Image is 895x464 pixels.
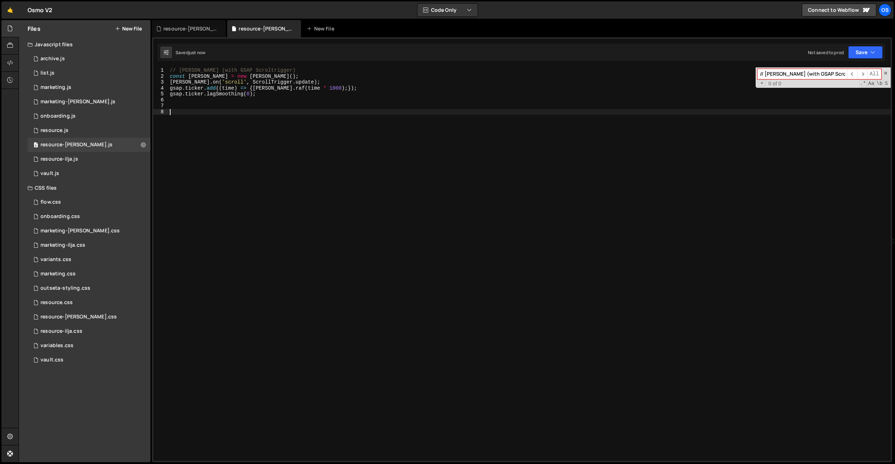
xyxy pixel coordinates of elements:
[153,103,168,109] div: 7
[847,69,857,79] span: ​
[28,324,150,338] div: 16596/46198.css
[40,156,78,162] div: resource-ilja.js
[40,70,54,76] div: list.js
[867,69,881,79] span: Alt-Enter
[153,85,168,91] div: 4
[757,69,847,79] input: Search for
[239,25,292,32] div: resource-[PERSON_NAME].js
[40,56,65,62] div: archive.js
[40,328,82,335] div: resource-ilja.css
[808,49,844,56] div: Not saved to prod
[115,26,142,32] button: New File
[879,4,891,16] a: Os
[1,1,19,19] a: 🤙
[163,25,217,32] div: resource-[PERSON_NAME].css
[40,271,76,277] div: marketing.css
[153,67,168,74] div: 1
[758,80,766,87] span: Toggle Replace mode
[28,166,150,181] div: 16596/45133.js
[28,252,150,267] div: 16596/45511.css
[857,69,867,79] span: ​
[859,80,867,87] span: RegExp Search
[28,195,150,209] div: 16596/47552.css
[40,199,61,205] div: flow.css
[40,213,80,220] div: onboarding.css
[28,25,40,33] h2: Files
[28,338,150,353] div: 16596/45154.css
[28,281,150,295] div: 16596/45156.css
[28,6,52,14] div: Osmo V2
[28,152,150,166] div: 16596/46195.js
[153,74,168,80] div: 2
[867,80,875,87] span: CaseSensitive Search
[40,127,68,134] div: resource.js
[34,143,38,148] span: 0
[19,37,150,52] div: Javascript files
[40,357,63,363] div: vault.css
[40,142,113,148] div: resource-[PERSON_NAME].js
[28,295,150,310] div: 16596/46199.css
[40,256,71,263] div: variants.css
[28,52,150,66] div: 16596/46210.js
[28,224,150,238] div: 16596/46284.css
[28,310,150,324] div: 16596/46196.css
[40,99,115,105] div: marketing-[PERSON_NAME].js
[40,228,120,234] div: marketing-[PERSON_NAME].css
[766,81,784,87] span: 0 of 0
[417,4,478,16] button: Code Only
[40,242,85,248] div: marketing-ilja.css
[28,66,150,80] div: 16596/45151.js
[40,314,117,320] div: resource-[PERSON_NAME].css
[40,285,90,292] div: outseta-styling.css
[176,49,205,56] div: Saved
[28,238,150,252] div: 16596/47731.css
[28,80,150,95] div: 16596/45422.js
[28,138,150,152] div: 16596/46194.js
[307,25,337,32] div: New File
[884,80,889,87] span: Search In Selection
[802,4,876,16] a: Connect to Webflow
[40,342,73,349] div: variables.css
[153,79,168,85] div: 3
[876,80,883,87] span: Whole Word Search
[28,95,150,109] div: 16596/45424.js
[40,84,71,91] div: marketing.js
[40,170,59,177] div: vault.js
[28,209,150,224] div: 16596/48093.css
[28,109,150,123] div: 16596/48092.js
[28,353,150,367] div: 16596/45153.css
[40,299,73,306] div: resource.css
[153,109,168,115] div: 8
[28,267,150,281] div: 16596/45446.css
[28,123,150,138] div: 16596/46183.js
[19,181,150,195] div: CSS files
[40,113,76,119] div: onboarding.js
[153,91,168,97] div: 5
[188,49,205,56] div: just now
[848,46,883,59] button: Save
[153,97,168,103] div: 6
